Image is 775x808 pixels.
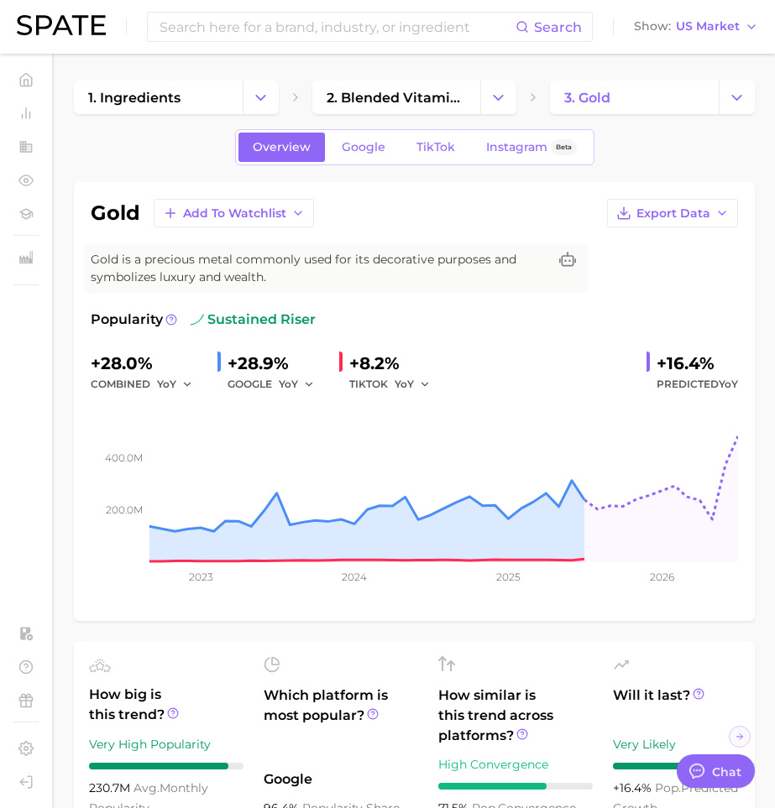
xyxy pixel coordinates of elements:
abbr: average [134,780,160,795]
a: TikTok [402,133,469,162]
span: How similar is this trend across platforms? [438,685,593,746]
span: Add to Watchlist [183,206,286,221]
span: Popularity [91,310,163,330]
tspan: 2026 [650,571,674,583]
div: High Convergence [438,754,593,774]
a: 1. ingredients [74,81,243,114]
tspan: 2025 [496,571,521,583]
span: 3. gold [564,90,610,106]
button: Change Category [719,81,755,114]
tspan: 2023 [189,571,213,583]
span: YoY [279,377,298,391]
button: ShowUS Market [630,16,762,38]
button: YoY [157,374,193,394]
div: GOOGLE [228,374,326,394]
button: YoY [279,374,315,394]
span: Beta [556,140,572,154]
span: Predicted [657,374,738,394]
a: Overview [238,133,325,162]
span: Show [634,22,671,31]
button: Change Category [243,81,279,114]
a: Log out. Currently logged in with e-mail kerianne.adler@unilever.com. [13,769,39,795]
span: How big is this trend? [89,685,243,726]
button: Add to Watchlist [154,199,314,227]
span: 230.7m [89,780,134,795]
span: US Market [676,22,740,31]
abbr: popularity index [655,780,681,795]
span: 2. blended vitamins & minerals [327,90,467,106]
span: TikTok [416,140,455,154]
input: Search here for a brand, industry, or ingredient [158,13,516,41]
img: SPATE [17,15,106,35]
a: 2. blended vitamins & minerals [312,81,481,114]
span: 1. ingredients [88,90,181,106]
span: YoY [719,378,738,390]
div: 9 / 10 [89,763,243,769]
h1: gold [91,203,140,223]
a: Google [327,133,400,162]
div: TIKTOK [349,374,442,394]
span: Gold is a precious metal commonly used for its decorative purposes and symbolizes luxury and wealth. [91,251,547,286]
span: Overview [253,140,311,154]
span: sustained riser [191,310,316,330]
div: +28.0% [91,350,204,377]
img: sustained riser [191,313,204,326]
span: Will it last? [613,685,767,726]
span: YoY [157,377,176,391]
a: 3. gold [550,81,719,114]
div: +28.9% [228,350,326,377]
span: Google [342,140,385,154]
span: Instagram [486,140,547,154]
button: Change Category [480,81,516,114]
div: +16.4% [657,350,738,377]
div: 7 / 10 [438,783,593,790]
span: Which platform is most popular? [264,685,418,761]
button: Export Data [607,199,738,227]
span: Search [534,19,582,35]
div: Very High Popularity [89,734,243,754]
a: InstagramBeta [472,133,591,162]
div: combined [91,374,204,394]
span: Google [264,769,418,790]
div: Very Likely [613,734,767,754]
tspan: 2024 [342,571,367,583]
span: +16.4% [613,780,655,795]
span: Export Data [636,206,710,221]
div: +8.2% [349,350,442,377]
div: 9 / 10 [613,763,767,769]
button: YoY [395,374,431,394]
span: YoY [395,377,414,391]
button: Scroll Right [729,726,751,748]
